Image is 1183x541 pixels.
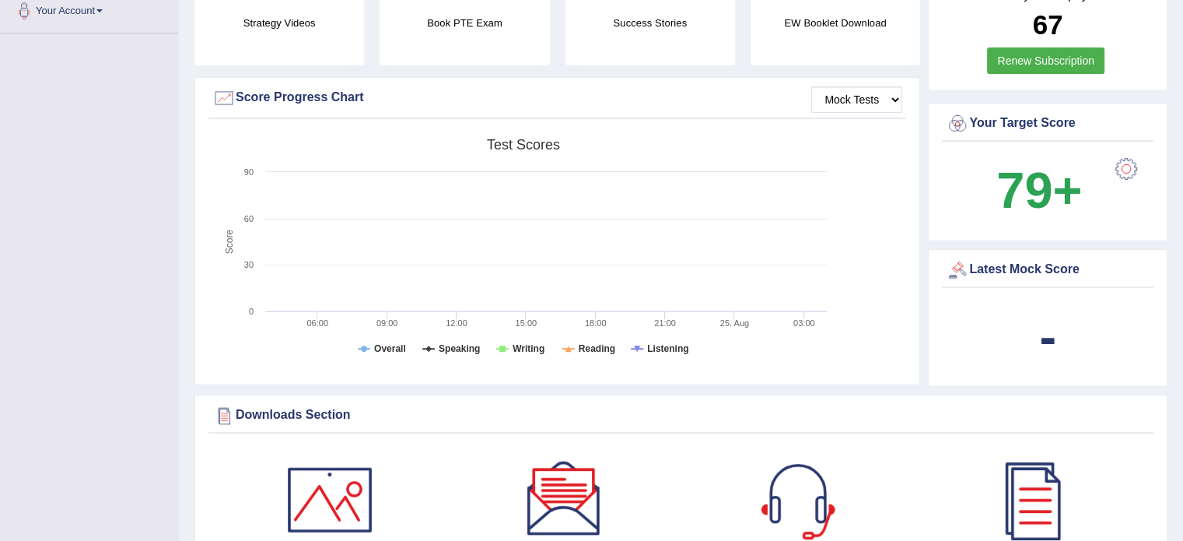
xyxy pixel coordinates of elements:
[647,343,688,354] tspan: Listening
[439,343,480,354] tspan: Speaking
[212,404,1150,427] div: Downloads Section
[565,15,735,31] h4: Success Stories
[306,318,328,328] text: 06:00
[446,318,467,328] text: 12:00
[946,112,1150,135] div: Your Target Score
[654,318,676,328] text: 21:00
[380,15,549,31] h4: Book PTE Exam
[374,343,406,354] tspan: Overall
[487,137,560,153] tspan: Test scores
[376,318,398,328] text: 09:00
[946,258,1150,282] div: Latest Mock Score
[513,343,544,354] tspan: Writing
[249,307,254,316] text: 0
[516,318,537,328] text: 15:00
[585,318,607,328] text: 18:00
[1033,9,1063,40] b: 67
[579,343,615,354] tspan: Reading
[793,318,815,328] text: 03:00
[751,15,920,31] h4: EW Booklet Download
[212,86,902,110] div: Score Progress Chart
[987,47,1104,74] a: Renew Subscription
[244,167,254,177] text: 90
[1039,308,1056,365] b: -
[244,214,254,223] text: 60
[996,162,1082,219] b: 79+
[224,230,235,255] tspan: Score
[194,15,364,31] h4: Strategy Videos
[720,318,749,328] tspan: 25. Aug
[244,260,254,269] text: 30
